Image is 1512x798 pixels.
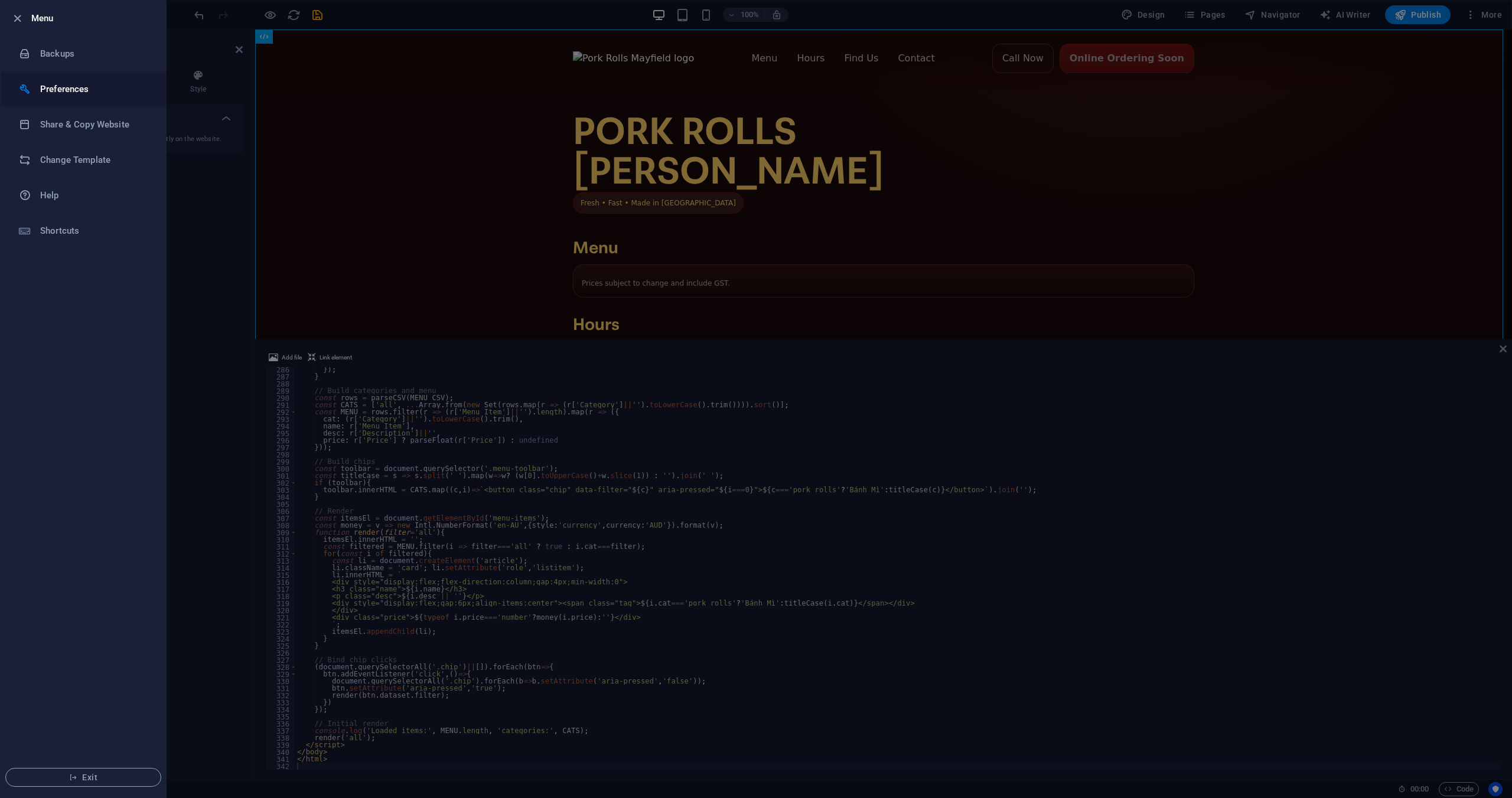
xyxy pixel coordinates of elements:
[40,224,149,238] h6: Shortcuts
[40,153,149,167] h6: Change Template
[40,47,149,61] h6: Backups
[31,11,157,25] h6: Menu
[5,768,161,787] button: Exit
[40,117,149,132] h6: Share & Copy Website
[15,773,151,782] span: Exit
[40,188,149,202] h6: Help
[40,82,149,96] h6: Preferences
[1,178,166,213] a: Help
